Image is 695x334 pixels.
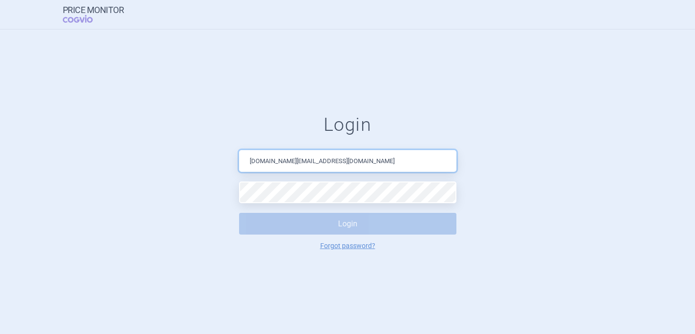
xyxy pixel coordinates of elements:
[239,150,456,172] input: Email
[239,114,456,136] h1: Login
[63,15,106,23] span: COGVIO
[63,5,124,24] a: Price MonitorCOGVIO
[63,5,124,15] strong: Price Monitor
[320,242,375,249] a: Forgot password?
[239,213,456,235] button: Login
